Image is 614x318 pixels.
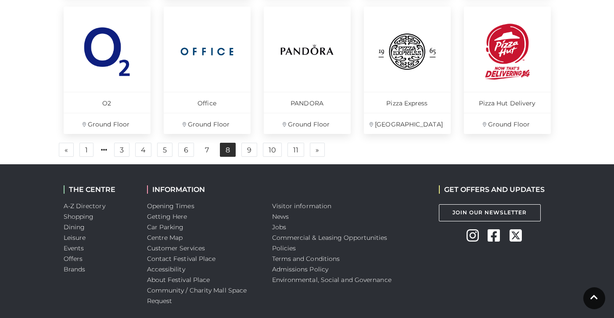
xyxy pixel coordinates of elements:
[147,265,185,273] a: Accessibility
[135,143,151,157] a: 4
[64,223,85,231] a: Dining
[272,265,329,273] a: Admissions Policy
[272,276,391,284] a: Environmental, Social and Governance
[178,143,194,157] a: 6
[364,92,451,113] p: Pizza Express
[65,147,68,153] span: «
[64,202,105,210] a: A-Z Directory
[200,143,214,157] a: 7
[64,213,94,220] a: Shopping
[64,113,151,134] p: Ground Floor
[59,143,74,157] a: Previous
[439,204,541,221] a: Join Our Newsletter
[272,202,332,210] a: Visitor information
[264,113,351,134] p: Ground Floor
[316,147,319,153] span: »
[64,255,83,263] a: Offers
[147,185,259,194] h2: INFORMATION
[64,234,86,242] a: Leisure
[220,143,236,157] a: 8
[464,113,551,134] p: Ground Floor
[263,143,282,157] a: 10
[64,265,86,273] a: Brands
[464,92,551,113] p: Pizza Hut Delivery
[147,286,247,305] a: Community / Charity Mall Space Request
[464,7,551,134] a: Pizza Hut Delivery Ground Floor
[114,143,129,157] a: 3
[439,185,545,194] h2: GET OFFERS AND UPDATES
[364,7,451,134] a: Pizza Express [GEOGRAPHIC_DATA]
[164,7,251,134] a: Office Ground Floor
[272,223,286,231] a: Jobs
[64,92,151,113] p: O2
[310,143,325,157] a: Next
[272,213,289,220] a: News
[64,7,151,134] a: O2 Ground Floor
[64,185,134,194] h2: THE CENTRE
[272,234,388,242] a: Commercial & Leasing Opportunities
[272,244,296,252] a: Policies
[64,244,84,252] a: Events
[164,113,251,134] p: Ground Floor
[287,143,304,157] a: 11
[264,92,351,113] p: PANDORA
[147,223,184,231] a: Car Parking
[147,276,210,284] a: About Festival Place
[364,113,451,134] p: [GEOGRAPHIC_DATA]
[264,7,351,134] a: PANDORA Ground Floor
[147,234,183,242] a: Centre Map
[147,202,194,210] a: Opening Times
[272,255,340,263] a: Terms and Conditions
[147,244,205,252] a: Customer Services
[79,143,93,157] a: 1
[241,143,257,157] a: 9
[164,92,251,113] p: Office
[147,255,216,263] a: Contact Festival Place
[147,213,187,220] a: Getting Here
[157,143,172,157] a: 5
